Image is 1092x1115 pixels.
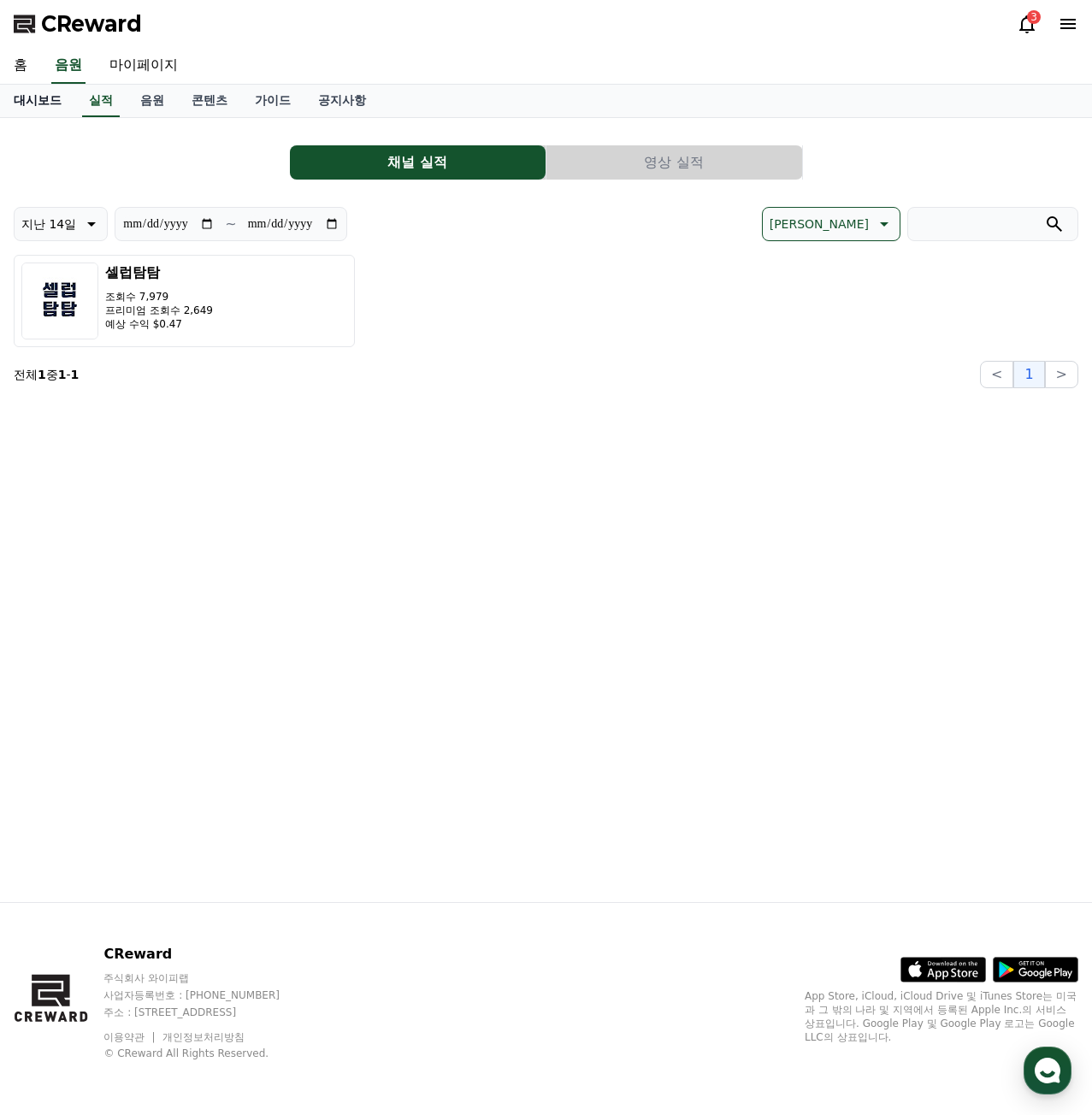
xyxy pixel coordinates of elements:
[14,10,142,38] a: CReward
[5,542,113,585] a: 홈
[103,971,312,985] p: 주식회사 와이피랩
[127,85,178,117] a: 음원
[14,255,355,347] button: 셀럽탐탐 조회수 7,979 프리미엄 조회수 2,649 예상 수익 $0.47
[103,1047,312,1060] p: © CReward All Rights Reserved.
[51,48,86,84] a: 음원
[41,10,142,38] span: CReward
[805,989,1078,1044] p: App Store, iCloud, iCloud Drive 및 iTunes Store는 미국과 그 밖의 나라 및 지역에서 등록된 Apple Inc.의 서비스 상표입니다. Goo...
[770,212,869,236] p: [PERSON_NAME]
[290,145,546,180] button: 채널 실적
[162,1031,245,1043] a: 개인정보처리방침
[21,212,76,236] p: 지난 14일
[21,263,98,339] img: 셀럽탐탐
[264,568,285,581] span: 설정
[103,944,312,965] p: CReward
[1045,361,1078,388] button: >
[156,569,177,582] span: 대화
[105,263,213,283] h3: 셀럽탐탐
[96,48,192,84] a: 마이페이지
[546,145,802,180] button: 영상 실적
[105,290,213,304] p: 조회수 7,979
[105,317,213,331] p: 예상 수익 $0.47
[14,366,79,383] p: 전체 중 -
[54,568,64,581] span: 홈
[113,542,221,585] a: 대화
[304,85,380,117] a: 공지사항
[1027,10,1041,24] div: 3
[1013,361,1044,388] button: 1
[178,85,241,117] a: 콘텐츠
[980,361,1013,388] button: <
[1017,14,1037,34] a: 3
[762,207,900,241] button: [PERSON_NAME]
[82,85,120,117] a: 실적
[58,368,67,381] strong: 1
[103,1031,157,1043] a: 이용약관
[221,542,328,585] a: 설정
[14,207,108,241] button: 지난 14일
[71,368,80,381] strong: 1
[103,988,312,1002] p: 사업자등록번호 : [PHONE_NUMBER]
[241,85,304,117] a: 가이드
[105,304,213,317] p: 프리미엄 조회수 2,649
[225,214,236,234] p: ~
[103,1006,312,1019] p: 주소 : [STREET_ADDRESS]
[38,368,46,381] strong: 1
